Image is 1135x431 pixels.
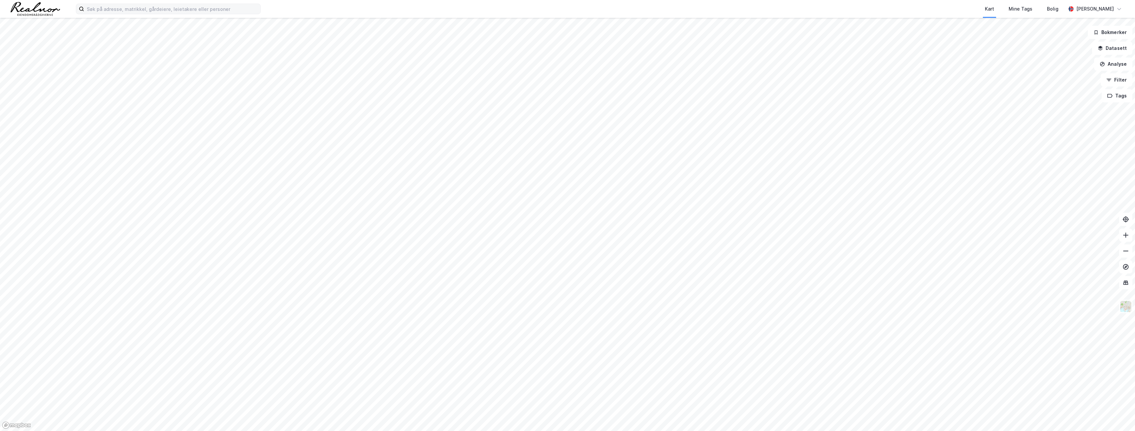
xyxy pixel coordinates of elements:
[84,4,260,14] input: Søk på adresse, matrikkel, gårdeiere, leietakere eller personer
[1102,399,1135,431] iframe: Chat Widget
[11,2,60,16] img: realnor-logo.934646d98de889bb5806.png
[1102,399,1135,431] div: Kontrollprogram for chat
[1047,5,1058,13] div: Bolig
[1076,5,1114,13] div: [PERSON_NAME]
[985,5,994,13] div: Kart
[1009,5,1032,13] div: Mine Tags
